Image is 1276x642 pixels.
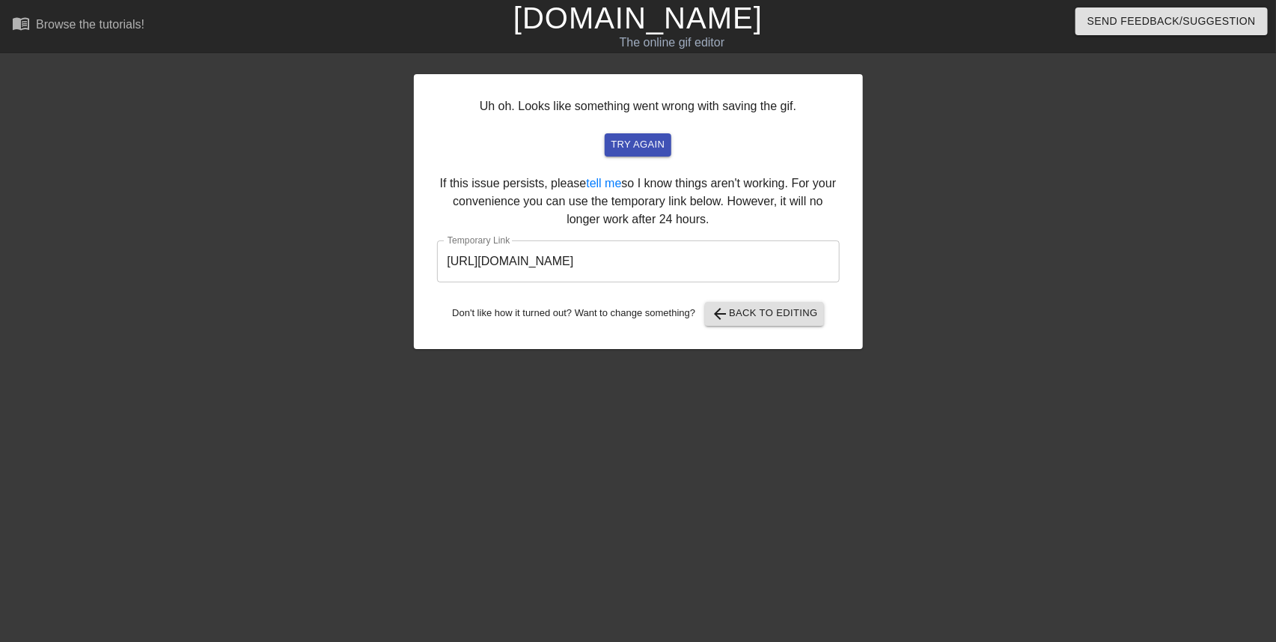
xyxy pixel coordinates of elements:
button: Back to Editing [705,302,824,326]
span: arrow_back [711,305,729,323]
span: menu_book [12,14,30,32]
div: Browse the tutorials! [36,18,144,31]
input: bare [437,240,840,282]
span: Back to Editing [711,305,818,323]
button: try again [605,133,671,157]
a: tell me [586,177,621,190]
span: Send Feedback/Suggestion [1087,12,1256,31]
div: Don't like how it turned out? Want to change something? [437,302,840,326]
div: Uh oh. Looks like something went wrong with saving the gif. If this issue persists, please so I k... [414,74,863,349]
button: Send Feedback/Suggestion [1075,7,1268,35]
span: try again [611,136,665,154]
a: Browse the tutorials! [12,14,144,37]
div: The online gif editor [433,34,911,52]
a: [DOMAIN_NAME] [513,1,763,34]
